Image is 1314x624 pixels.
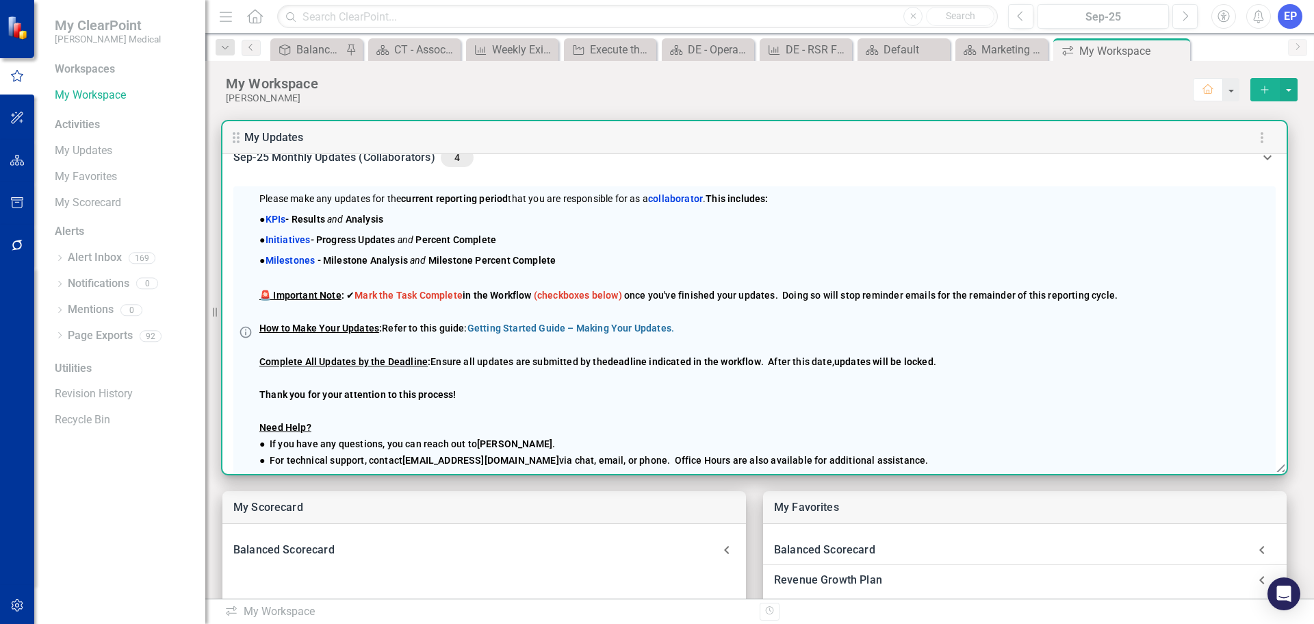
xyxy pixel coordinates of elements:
span: ✔ once you've finished your updates. Doing so will stop reminder emails for the remainder of this... [259,290,1118,301]
button: Search [926,7,994,26]
strong: updates will be locked [834,356,933,367]
div: Utilities [55,361,192,377]
a: DE - Operations Scorecard Overview [665,41,751,58]
a: My Scorecard [55,195,192,211]
strong: [PERSON_NAME] [477,438,552,449]
a: CT - Associate Retention [372,41,457,58]
div: My Workspace [226,75,1193,92]
div: My Workspace [1079,42,1187,60]
span: Refer to this guide: [259,323,674,334]
strong: current reporting period [401,193,508,204]
div: DE - Operations Scorecard Overview [688,41,751,58]
a: Execute the "Customer Product Specialist" test in the New Castle Service team to add products [567,41,653,58]
strong: Milestone Analysis [323,255,408,266]
a: Page Exports [68,328,133,344]
em: and [327,214,344,225]
div: Workspaces [55,62,115,77]
div: Sep-25 [1042,9,1164,25]
strong: This includes [706,193,765,204]
strong: Complete All Updates by the Deadline [259,356,428,367]
button: select merge strategy [1250,78,1280,101]
div: Balanced Scorecard [763,535,1287,565]
strong: Thank you for your attention to this process! [259,389,456,400]
strong: - [318,255,321,266]
div: Marketing - Overview Dashboard [981,41,1044,58]
strong: : [259,323,382,334]
div: Revenue Growth Plan [763,565,1287,595]
a: Recycle Bin [55,412,192,428]
input: Search ClearPoint... [277,5,998,29]
button: select merge strategy [1280,78,1298,101]
strong: Milestone Percent Complete [428,255,556,266]
span: Please make any updates for the that you are responsible for as a . [259,193,769,204]
img: ClearPoint Strategy [7,16,31,40]
div: CT - Associate Retention [394,41,457,58]
div: Activities [55,117,192,133]
span: ● If you have any questions, you can reach out to . [259,438,555,449]
a: My Workspace [55,88,192,103]
a: Mentions [68,302,114,318]
div: Revenue Growth Plan [774,571,1248,590]
div: Open Intercom Messenger [1267,577,1300,610]
div: My Workspace [224,604,749,620]
span: Ensure all updates are submitted by the . After this date, . [259,356,936,367]
a: Balanced Scorecard (Daily Huddle) [274,41,342,58]
a: Alert Inbox [68,250,122,266]
div: Execute the "Customer Product Specialist" test in the New Castle Service team to add products [590,41,653,58]
strong: Analysis [346,214,383,225]
span: Search [946,10,975,21]
a: DE - RSR Full PDA Use Compliance % [763,41,849,58]
a: My Scorecard [233,501,303,514]
div: Balanced Scorecard [222,535,746,565]
div: 0 [120,304,142,316]
strong: Milestones [266,255,315,266]
span: Mark the Task Complete [355,290,463,301]
strong: ● - Results [259,214,325,225]
span: ● [259,255,556,266]
strong: ● - Progress Updates [259,234,396,245]
div: Sep-25 Monthly Updates (Collaborators) [233,148,1259,167]
span: Initiatives [266,234,311,245]
strong: [EMAIL_ADDRESS][DOMAIN_NAME] [402,455,559,466]
a: My Updates [55,143,192,159]
div: Weekly Existing Account Recurring Revenues (4-Week Average) [492,41,555,58]
span: 4 [446,151,468,164]
small: [PERSON_NAME] Medical [55,34,161,45]
a: Revision History [55,386,192,402]
a: My Favorites [55,169,192,185]
a: My Updates [244,131,304,144]
div: 169 [129,252,155,264]
div: Balanced Scorecard [233,540,719,560]
div: Balanced Scorecard (Daily Huddle) [296,41,342,58]
a: My Favorites [774,501,839,514]
button: EP [1278,4,1302,29]
a: Notifications [68,276,129,292]
div: Default [884,41,946,58]
div: Alerts [55,224,192,240]
u: How to Make Your Updates [259,323,379,334]
a: Default [861,41,946,58]
div: 0 [136,278,158,290]
a: Marketing - Overview Dashboard [959,41,1044,58]
span: (checkboxes below) [534,290,622,301]
strong: in the Workflow [355,290,531,301]
div: Sep-25 Monthly Updates (Collaborators)4 [222,134,1287,181]
div: split button [1250,78,1298,101]
em: and [410,255,426,266]
strong: Percent Complete [415,234,496,245]
strong: deadline indicated in the workflow [608,356,761,367]
div: [PERSON_NAME] [226,92,1193,104]
a: Weekly Existing Account Recurring Revenues (4-Week Average) [469,41,555,58]
a: Getting Started Guide – Making Your Updates [467,323,671,334]
span: My ClearPoint [55,17,161,34]
strong: : [259,290,344,301]
u: Need Help? [259,422,311,433]
strong: : [428,356,430,367]
div: Balanced Scorecard [774,540,1248,560]
span: KPIs [266,214,286,225]
strong: collaborator [648,193,703,204]
span: 🚨 Important Note [259,290,342,301]
span: ● For technical support, contact via chat, email, or phone. Office Hours are also available for a... [259,455,928,466]
strong: : [765,193,768,204]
